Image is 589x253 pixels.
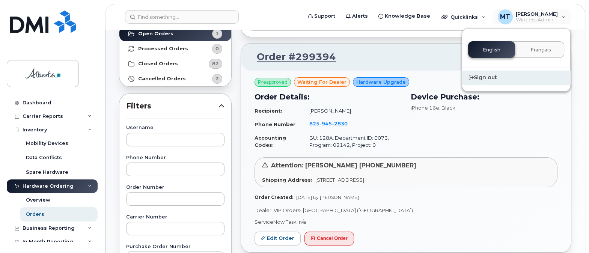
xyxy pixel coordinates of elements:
div: Miriam Tejera Soler [493,9,571,24]
td: [PERSON_NAME] [303,104,401,117]
span: 2830 [332,120,348,127]
strong: Order Created: [255,194,293,200]
label: Order Number [126,185,224,190]
strong: Closed Orders [138,61,178,67]
span: [DATE] by [PERSON_NAME] [296,194,359,200]
td: BU: 128A, Department ID: 0073, Program: 02142, Project: 0 [303,131,401,151]
span: Wireless Admin [516,17,558,23]
h3: Device Purchase: [411,91,558,102]
span: [PERSON_NAME] [516,11,558,17]
span: Filters [126,101,218,111]
label: Purchase Order Number [126,244,224,249]
span: iPhone 16e [411,105,439,111]
span: [STREET_ADDRESS] [315,177,364,183]
span: , Black [439,105,455,111]
a: Open Orders1 [119,26,231,41]
label: Phone Number [126,155,224,160]
span: 2 [215,75,219,82]
span: Hardware Upgrade [356,78,406,86]
div: Sign out [462,71,570,84]
span: Knowledge Base [385,12,430,20]
span: Quicklinks [450,14,478,20]
span: Alerts [352,12,368,20]
strong: Shipping Address: [262,177,312,183]
a: 8259452830 [309,120,357,127]
p: ServiceNow Task: n/a [255,218,557,226]
div: Quicklinks [436,9,491,24]
a: Closed Orders82 [119,56,231,71]
a: Support [303,9,340,24]
label: Username [126,125,224,130]
a: Order #299394 [248,50,336,64]
h3: Order Details: [255,91,402,102]
span: MT [500,12,510,21]
button: Cancel Order [304,232,354,245]
p: Dealer: VIP Orders- [GEOGRAPHIC_DATA] ([GEOGRAPHIC_DATA]) [255,207,557,214]
strong: Open Orders [138,31,173,37]
a: Processed Orders0 [119,41,231,56]
strong: Recipient: [255,108,282,114]
span: 82 [212,60,219,67]
a: Cancelled Orders2 [119,71,231,86]
span: waiting for dealer [297,78,346,86]
a: Knowledge Base [373,9,435,24]
strong: Phone Number [255,121,295,127]
span: Attention: [PERSON_NAME] [PHONE_NUMBER] [271,162,416,169]
a: Edit Order [255,232,301,245]
span: Français [530,47,551,53]
span: 945 [319,120,332,127]
span: 825 [309,120,348,127]
strong: Processed Orders [138,46,188,52]
strong: Accounting Codes: [255,135,286,148]
span: Preapproved [258,79,288,86]
strong: Cancelled Orders [138,76,186,82]
span: 1 [215,30,219,37]
input: Find something... [125,10,239,24]
a: Alerts [340,9,373,24]
span: 0 [215,45,219,52]
label: Carrier Number [126,215,224,220]
span: Support [314,12,335,20]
